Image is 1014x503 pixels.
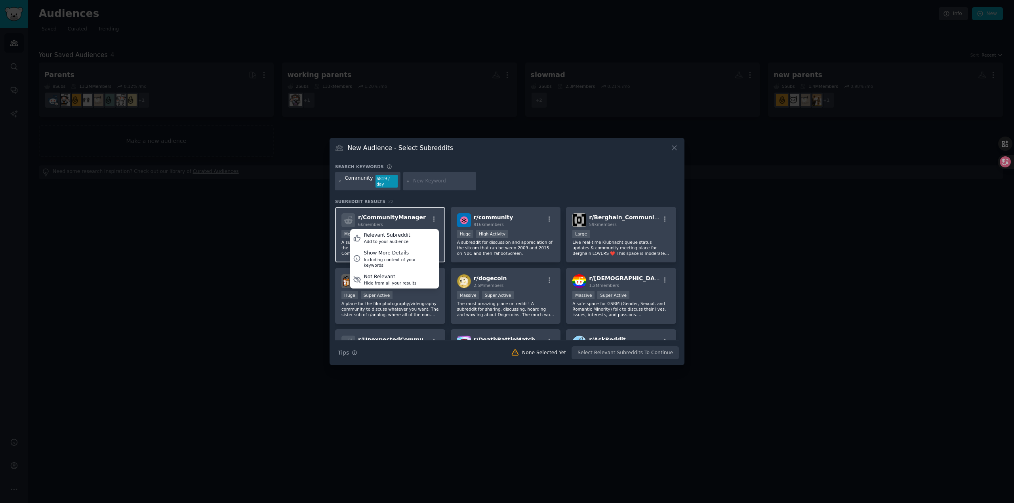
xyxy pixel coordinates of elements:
[361,291,393,299] div: Super Active
[474,275,507,281] span: r/ dogecoin
[572,274,586,288] img: lgbt
[341,301,439,317] p: A place for the film photography/videography community to discuss whatever you want. The sister s...
[457,213,471,227] img: community
[364,232,410,239] div: Relevant Subreddit
[335,199,385,204] span: Subreddit Results
[572,291,595,299] div: Massive
[572,336,586,349] img: AskReddit
[335,164,384,169] h3: Search keywords
[589,336,625,343] span: r/ AskReddit
[457,230,474,238] div: Huge
[457,291,479,299] div: Massive
[335,346,360,360] button: Tips
[522,349,566,357] div: None Selected Yet
[457,301,555,317] p: The most amazing place on reddit! A subreddit for sharing, discussing, hoarding and wow'ing about...
[474,283,504,288] span: 2.5M members
[341,239,439,256] p: A subreddit dedicated to those who practice the art, lifestyle, and vocation of online Community ...
[364,273,417,281] div: Not Relevant
[589,275,664,281] span: r/ [DEMOGRAPHIC_DATA]
[572,213,586,227] img: Berghain_Community
[482,291,514,299] div: Super Active
[341,274,355,288] img: AnalogCommunity
[474,214,513,220] span: r/ community
[358,222,383,227] span: 6k members
[589,214,660,220] span: r/ Berghain_Community
[375,175,398,188] div: 6819 / day
[597,291,629,299] div: Super Active
[413,178,473,185] input: New Keyword
[348,144,453,152] h3: New Audience - Select Subreddits
[358,336,436,343] span: r/ UnexpectedCommunity
[338,349,349,357] span: Tips
[341,230,374,238] div: Medium Size
[457,274,471,288] img: dogecoin
[476,230,508,238] div: High Activity
[457,239,555,256] p: A subreddit for discussion and appreciation of the sitcom that ran between 2009 and 2015 on NBC a...
[364,250,436,257] div: Show More Details
[345,175,373,188] div: Community
[474,222,504,227] span: 916k members
[474,336,547,343] span: r/ DeathBattleMatchups
[589,283,619,288] span: 1.2M members
[572,301,670,317] p: A safe space for GSRM (Gender, Sexual, and Romantic Minority) folk to discuss their lives, issues...
[364,280,417,286] div: Hide from all your results
[457,336,471,349] img: DeathBattleMatchups
[572,239,670,256] p: Live real-time Klubnacht queue status updates & community meeting place for Berghain LOVERS ❤️ Th...
[364,239,410,244] div: Add to your audience
[341,291,358,299] div: Huge
[589,222,616,227] span: 59k members
[572,230,590,238] div: Large
[388,199,394,204] span: 22
[358,214,426,220] span: r/ CommunityManager
[364,257,436,268] div: Including context of your keywords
